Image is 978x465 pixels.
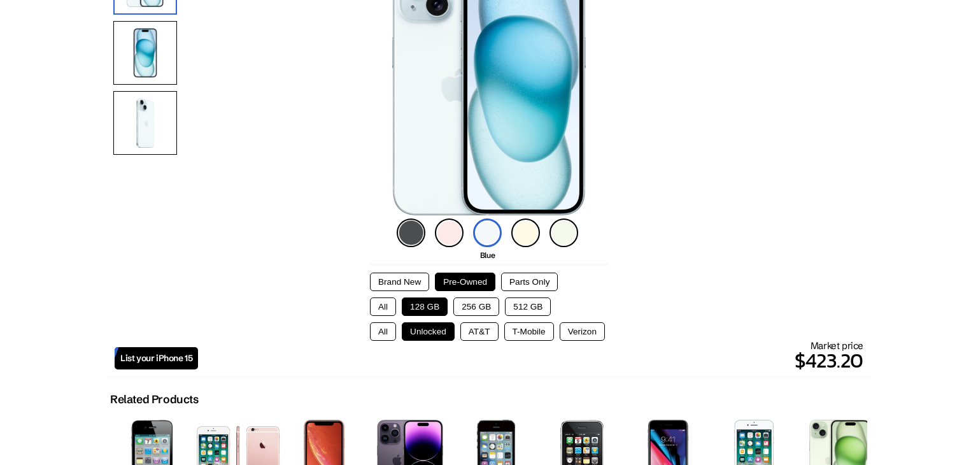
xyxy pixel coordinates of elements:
h2: Related Products [110,392,199,406]
img: green-icon [549,218,578,247]
div: Market price [198,340,863,376]
p: $423.20 [198,345,863,376]
button: T-Mobile [504,322,554,341]
button: AT&T [460,322,499,341]
button: 128 GB [402,297,448,316]
img: black-icon [397,218,425,247]
img: Front [113,21,177,85]
span: List your iPhone 15 [120,353,192,364]
span: Blue [480,250,495,260]
a: List your iPhone 15 [115,347,198,369]
button: Parts Only [501,273,558,291]
button: All [370,297,396,316]
img: yellow-icon [511,218,540,247]
img: natural-icon [435,218,464,247]
button: 256 GB [453,297,499,316]
button: Verizon [560,322,605,341]
button: Brand New [370,273,429,291]
button: 512 GB [505,297,551,316]
button: Pre-Owned [435,273,495,291]
button: Unlocked [402,322,455,341]
img: Rear [113,91,177,155]
button: All [370,322,396,341]
img: blue-icon [473,218,502,247]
